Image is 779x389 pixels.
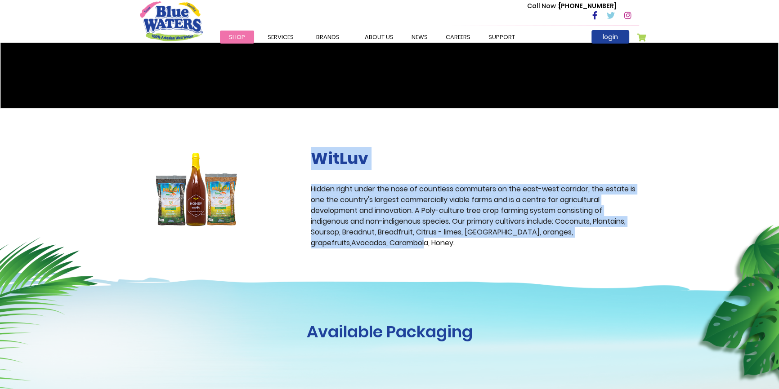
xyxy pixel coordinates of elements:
a: careers [437,31,479,44]
a: store logo [140,1,203,41]
span: Call Now : [527,1,559,10]
p: Hidden right under the nose of countless commuters on the east-west corridor, the estate is one t... [311,184,639,248]
a: login [591,30,629,44]
span: Services [268,33,294,41]
a: support [479,31,524,44]
p: [PHONE_NUMBER] [527,1,617,11]
a: News [403,31,437,44]
h1: Available Packaging [140,322,639,341]
a: about us [356,31,403,44]
span: Shop [229,33,245,41]
span: Brands [316,33,340,41]
h2: WitLuv [311,149,639,168]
